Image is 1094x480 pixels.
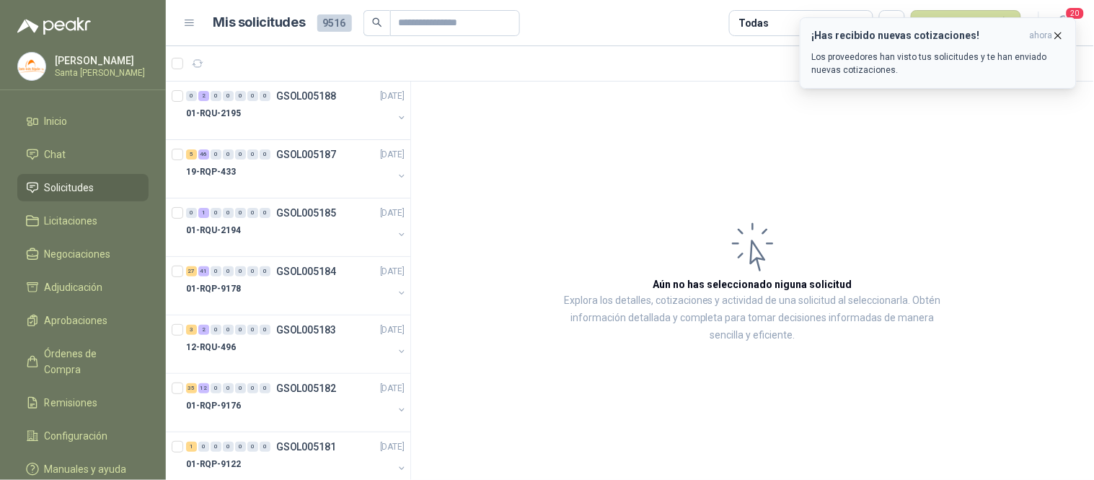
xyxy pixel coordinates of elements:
a: Adjudicación [17,274,149,301]
img: Company Logo [18,53,45,80]
span: Solicitudes [45,180,94,196]
span: Chat [45,147,66,162]
div: 0 [235,208,246,218]
p: [DATE] [380,206,405,220]
div: 0 [235,383,246,393]
p: Los proveedores han visto tus solicitudes y te han enviado nuevas cotizaciones. [812,51,1064,77]
p: GSOL005184 [276,266,336,276]
button: ¡Has recibido nuevas cotizaciones!ahora Los proveedores han visto tus solicitudes y te han enviad... [800,17,1077,89]
div: 0 [223,149,234,160]
div: 0 [260,325,270,335]
div: 0 [247,383,258,393]
span: 20 [1065,6,1085,20]
div: 0 [211,91,221,101]
p: 01-RQP-9178 [186,282,241,296]
div: 1 [198,208,209,218]
a: 3 2 0 0 0 0 0 GSOL005183[DATE] 12-RQU-496 [186,321,407,367]
a: Chat [17,141,149,168]
span: Licitaciones [45,213,98,229]
div: 0 [247,91,258,101]
p: [DATE] [380,90,405,103]
div: 0 [260,383,270,393]
span: Aprobaciones [45,313,108,328]
div: 0 [260,442,270,452]
div: 0 [235,91,246,101]
button: Nueva solicitud [911,10,1021,36]
a: Licitaciones [17,207,149,235]
a: 27 41 0 0 0 0 0 GSOL005184[DATE] 01-RQP-9178 [186,263,407,309]
div: 0 [186,91,197,101]
div: 0 [260,266,270,276]
p: [DATE] [380,148,405,162]
span: Remisiones [45,395,98,411]
div: 0 [247,266,258,276]
div: 0 [235,442,246,452]
a: 5 46 0 0 0 0 0 GSOL005187[DATE] 19-RQP-433 [186,146,407,192]
div: 0 [223,383,234,393]
span: Órdenes de Compra [45,346,135,378]
div: 0 [247,208,258,218]
p: Santa [PERSON_NAME] [55,69,145,77]
div: 0 [235,266,246,276]
a: Aprobaciones [17,307,149,334]
div: 46 [198,149,209,160]
p: 01-RQP-9176 [186,399,241,413]
div: 0 [260,149,270,160]
div: 35 [186,383,197,393]
div: 0 [211,149,221,160]
span: Manuales y ayuda [45,461,127,477]
span: Negociaciones [45,246,111,262]
a: Solicitudes [17,174,149,201]
a: Configuración [17,422,149,450]
h1: Mis solicitudes [213,12,306,33]
div: 0 [223,442,234,452]
a: 0 1 0 0 0 0 0 GSOL005185[DATE] 01-RQU-2194 [186,204,407,250]
span: Inicio [45,113,68,129]
div: 0 [223,325,234,335]
div: 0 [211,442,221,452]
div: 12 [198,383,209,393]
div: 2 [198,91,209,101]
div: 0 [211,266,221,276]
div: 0 [247,325,258,335]
div: 0 [198,442,209,452]
div: 2 [198,325,209,335]
p: [DATE] [380,440,405,454]
p: Explora los detalles, cotizaciones y actividad de una solicitud al seleccionarla. Obtén informaci... [555,292,950,344]
span: 9516 [317,14,352,32]
p: [DATE] [380,323,405,337]
span: Adjudicación [45,279,103,295]
p: 01-RQU-2194 [186,224,241,237]
div: 3 [186,325,197,335]
p: GSOL005183 [276,325,336,335]
div: 0 [223,208,234,218]
div: 0 [223,266,234,276]
p: GSOL005182 [276,383,336,393]
div: 0 [211,325,221,335]
a: Órdenes de Compra [17,340,149,383]
button: 20 [1051,10,1077,36]
div: Todas [738,15,769,31]
p: 12-RQU-496 [186,341,236,354]
p: 01-RQU-2195 [186,107,241,121]
div: 1 [186,442,197,452]
p: [DATE] [380,382,405,396]
span: search [372,17,382,27]
img: Logo peakr [17,17,91,35]
div: 0 [235,149,246,160]
div: 0 [260,91,270,101]
div: 0 [211,383,221,393]
div: 0 [211,208,221,218]
div: 0 [247,149,258,160]
p: [PERSON_NAME] [55,56,145,66]
div: 27 [186,266,197,276]
p: GSOL005188 [276,91,336,101]
p: GSOL005187 [276,149,336,160]
div: 5 [186,149,197,160]
a: Negociaciones [17,240,149,268]
span: Configuración [45,428,108,444]
a: 0 2 0 0 0 0 0 GSOL005188[DATE] 01-RQU-2195 [186,87,407,134]
a: Inicio [17,108,149,135]
div: 0 [223,91,234,101]
h3: ¡Has recibido nuevas cotizaciones! [812,30,1024,42]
